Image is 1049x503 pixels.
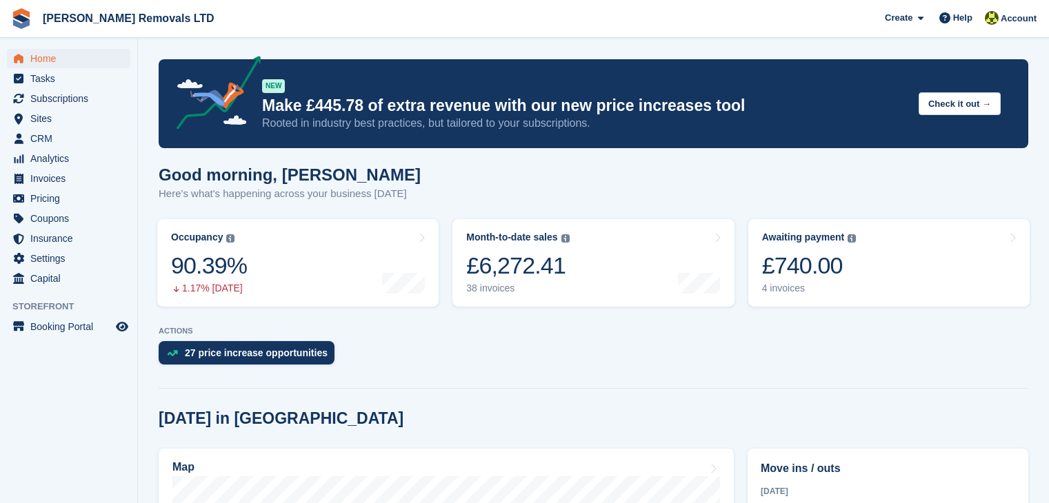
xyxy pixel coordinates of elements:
[466,251,569,280] div: £6,272.41
[159,165,421,184] h1: Good morning, [PERSON_NAME]
[762,251,857,280] div: £740.00
[7,189,130,208] a: menu
[7,169,130,188] a: menu
[452,219,734,307] a: Month-to-date sales £6,272.41 38 invoices
[1001,12,1037,25] span: Account
[157,219,439,307] a: Occupancy 90.39% 1.17% [DATE]
[159,186,421,202] p: Here's what's happening across your business [DATE]
[7,269,130,288] a: menu
[262,96,908,116] p: Make £445.78 of extra revenue with our new price increases tool
[762,283,857,294] div: 4 invoices
[985,11,999,25] img: Sean Glenn
[748,219,1030,307] a: Awaiting payment £740.00 4 invoices
[561,234,570,243] img: icon-info-grey-7440780725fd019a000dd9b08b2336e03edf1995a4989e88bcd33f0948082b44.svg
[953,11,972,25] span: Help
[114,318,130,335] a: Preview store
[466,283,569,294] div: 38 invoices
[12,300,137,314] span: Storefront
[165,56,261,134] img: price-adjustments-announcement-icon-8257ccfd72463d97f412b2fc003d46551f7dbcb40ab6d574587a9cd5c0d94...
[919,92,1001,115] button: Check it out →
[159,409,403,428] h2: [DATE] in [GEOGRAPHIC_DATA]
[30,69,113,88] span: Tasks
[171,251,247,280] div: 90.39%
[11,8,32,29] img: stora-icon-8386f47178a22dfd0bd8f6a31ec36ba5ce8667c1dd55bd0f319d3a0aa187defe.svg
[30,49,113,68] span: Home
[172,461,194,473] h2: Map
[262,116,908,131] p: Rooted in industry best practices, but tailored to your subscriptions.
[30,249,113,268] span: Settings
[466,232,557,243] div: Month-to-date sales
[30,209,113,228] span: Coupons
[7,109,130,128] a: menu
[30,189,113,208] span: Pricing
[7,49,130,68] a: menu
[762,232,845,243] div: Awaiting payment
[7,69,130,88] a: menu
[885,11,912,25] span: Create
[30,317,113,336] span: Booking Portal
[262,79,285,93] div: NEW
[7,89,130,108] a: menu
[7,209,130,228] a: menu
[171,232,223,243] div: Occupancy
[30,169,113,188] span: Invoices
[30,269,113,288] span: Capital
[848,234,856,243] img: icon-info-grey-7440780725fd019a000dd9b08b2336e03edf1995a4989e88bcd33f0948082b44.svg
[30,229,113,248] span: Insurance
[167,350,178,356] img: price_increase_opportunities-93ffe204e8149a01c8c9dc8f82e8f89637d9d84a8eef4429ea346261dce0b2c0.svg
[30,89,113,108] span: Subscriptions
[159,327,1028,336] p: ACTIONS
[37,7,220,30] a: [PERSON_NAME] Removals LTD
[761,460,1015,477] h2: Move ins / outs
[7,317,130,336] a: menu
[171,283,247,294] div: 1.17% [DATE]
[30,149,113,168] span: Analytics
[7,249,130,268] a: menu
[761,485,1015,497] div: [DATE]
[7,129,130,148] a: menu
[226,234,234,243] img: icon-info-grey-7440780725fd019a000dd9b08b2336e03edf1995a4989e88bcd33f0948082b44.svg
[159,341,341,371] a: 27 price increase opportunities
[30,109,113,128] span: Sites
[30,129,113,148] span: CRM
[185,347,328,358] div: 27 price increase opportunities
[7,149,130,168] a: menu
[7,229,130,248] a: menu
